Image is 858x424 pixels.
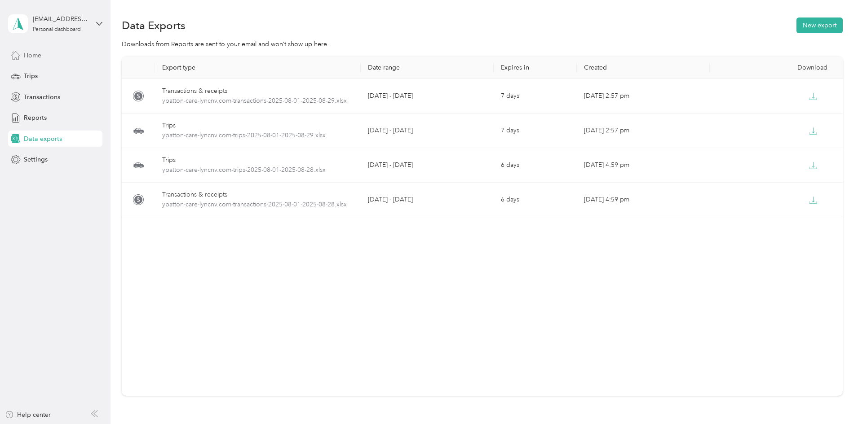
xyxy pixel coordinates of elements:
td: 7 days [494,114,577,148]
span: Home [24,51,41,60]
span: Trips [24,71,38,81]
button: New export [796,17,843,33]
th: Export type [155,57,361,79]
span: Data exports [24,134,62,144]
span: ypatton-care-lyncnv.com-transactions-2025-08-01-2025-08-28.xlsx [162,200,354,210]
span: ypatton-care-lyncnv.com-trips-2025-08-01-2025-08-28.xlsx [162,165,354,175]
iframe: Everlance-gr Chat Button Frame [808,374,858,424]
td: [DATE] - [DATE] [361,148,494,183]
td: 6 days [494,148,577,183]
div: Trips [162,155,354,165]
td: [DATE] - [DATE] [361,114,494,148]
span: Settings [24,155,48,164]
th: Date range [361,57,494,79]
h1: Data Exports [122,21,186,30]
td: 6 days [494,183,577,217]
td: [DATE] - [DATE] [361,183,494,217]
td: [DATE] 2:57 pm [577,114,710,148]
td: [DATE] 4:59 pm [577,148,710,183]
div: Trips [162,121,354,131]
span: ypatton-care-lyncnv.com-transactions-2025-08-01-2025-08-29.xlsx [162,96,354,106]
div: Transactions & receipts [162,86,354,96]
th: Expires in [494,57,577,79]
span: ypatton-care-lyncnv.com-trips-2025-08-01-2025-08-29.xlsx [162,131,354,140]
div: Transactions & receipts [162,190,354,200]
th: Created [577,57,710,79]
button: Help center [5,410,51,420]
div: Personal dashboard [33,27,81,32]
div: Download [717,64,836,71]
span: Transactions [24,92,60,102]
span: Reports [24,113,47,122]
div: Downloads from Reports are sent to your email and won’t show up here. [122,39,843,49]
td: [DATE] 2:57 pm [577,79,710,114]
td: [DATE] 4:59 pm [577,183,710,217]
td: 7 days [494,79,577,114]
td: [DATE] - [DATE] [361,79,494,114]
div: [EMAIL_ADDRESS][DOMAIN_NAME] [33,14,89,24]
